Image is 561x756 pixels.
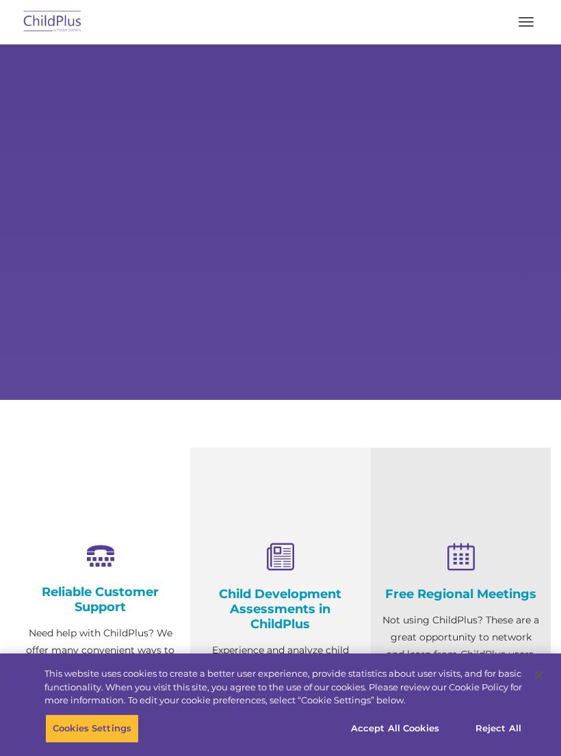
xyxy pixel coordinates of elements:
p: Not using ChildPlus? These are a great opportunity to network and learn from ChildPlus users. Fin... [381,612,540,697]
div: This website uses cookies to create a better user experience, provide statistics about user visit... [44,667,522,707]
button: Cookies Settings [45,714,139,742]
button: Close [524,660,554,690]
p: Experience and analyze child assessments and Head Start data management in one system with zero c... [200,642,360,744]
p: Need help with ChildPlus? We offer many convenient ways to contact our amazing Customer Support r... [21,625,180,744]
button: Reject All [456,714,541,742]
img: ChildPlus by Procare Solutions [21,6,85,38]
h4: Free Regional Meetings [381,586,540,602]
button: Accept All Cookies [343,714,447,742]
h4: Child Development Assessments in ChildPlus [200,586,360,632]
h4: Reliable Customer Support [21,584,180,615]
